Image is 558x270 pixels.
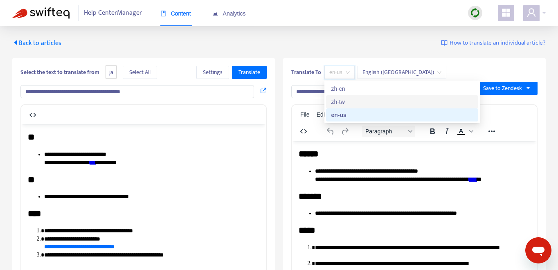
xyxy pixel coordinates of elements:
[525,237,551,263] iframe: 開啟傳訊視窗按鈕，對話進行中
[123,66,157,79] button: Select All
[212,11,218,16] span: area-chart
[12,38,61,49] span: Back to articles
[454,126,475,137] div: Text color Black
[239,68,260,77] span: Translate
[324,126,337,137] button: Undo
[362,126,415,137] button: Block Paragraph
[160,10,191,17] span: Content
[326,95,478,108] div: zh-tw
[440,126,454,137] button: Italic
[450,38,546,48] span: How to translate an individual article?
[441,38,546,48] a: How to translate an individual article?
[326,82,478,95] div: zh-cn
[425,126,439,137] button: Bold
[501,8,511,18] span: appstore
[84,5,142,21] span: Help Center Manager
[129,68,151,77] span: Select All
[196,66,229,79] button: Settings
[212,10,246,17] span: Analytics
[365,128,405,135] span: Paragraph
[300,111,310,118] span: File
[20,67,99,77] b: Select the text to translate from
[232,66,267,79] button: Translate
[331,110,473,119] div: en-us
[317,111,326,118] span: Edit
[203,68,223,77] span: Settings
[331,84,473,93] div: zh-cn
[12,7,70,19] img: Swifteq
[525,85,531,91] span: caret-down
[160,11,166,16] span: book
[362,66,441,79] span: English (USA)
[477,82,538,95] button: Save to Zendeskcaret-down
[470,8,480,18] img: sync.dc5367851b00ba804db3.png
[485,126,499,137] button: Reveal or hide additional toolbar items
[326,108,478,122] div: en-us
[526,8,536,18] span: user
[338,126,352,137] button: Redo
[441,40,448,46] img: image-link
[483,84,522,93] span: Save to Zendesk
[106,65,117,79] span: ja
[329,66,350,79] span: en-us
[331,97,473,106] div: zh-tw
[291,67,321,77] b: Translate To
[12,39,19,46] span: caret-left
